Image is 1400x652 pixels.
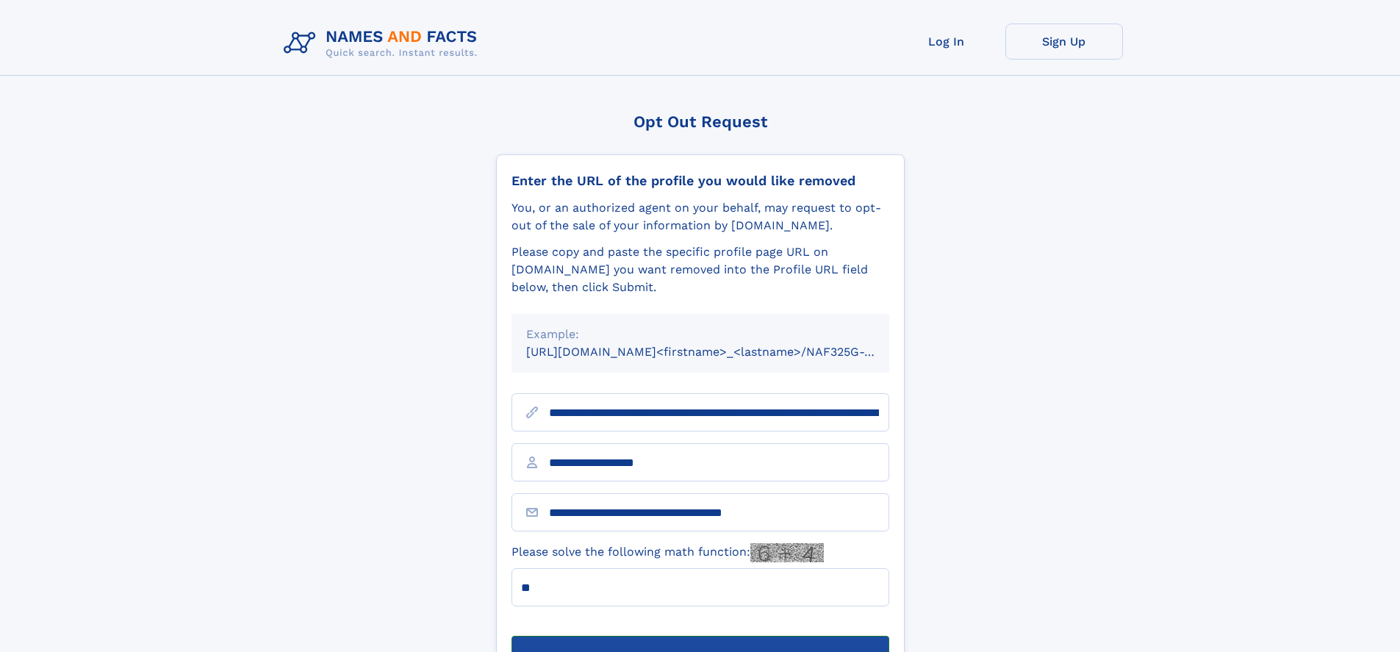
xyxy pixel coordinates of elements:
[888,24,1005,60] a: Log In
[496,112,905,131] div: Opt Out Request
[511,199,889,234] div: You, or an authorized agent on your behalf, may request to opt-out of the sale of your informatio...
[511,243,889,296] div: Please copy and paste the specific profile page URL on [DOMAIN_NAME] you want removed into the Pr...
[1005,24,1123,60] a: Sign Up
[526,345,917,359] small: [URL][DOMAIN_NAME]<firstname>_<lastname>/NAF325G-xxxxxxxx
[278,24,489,63] img: Logo Names and Facts
[526,326,875,343] div: Example:
[511,173,889,189] div: Enter the URL of the profile you would like removed
[511,543,824,562] label: Please solve the following math function:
